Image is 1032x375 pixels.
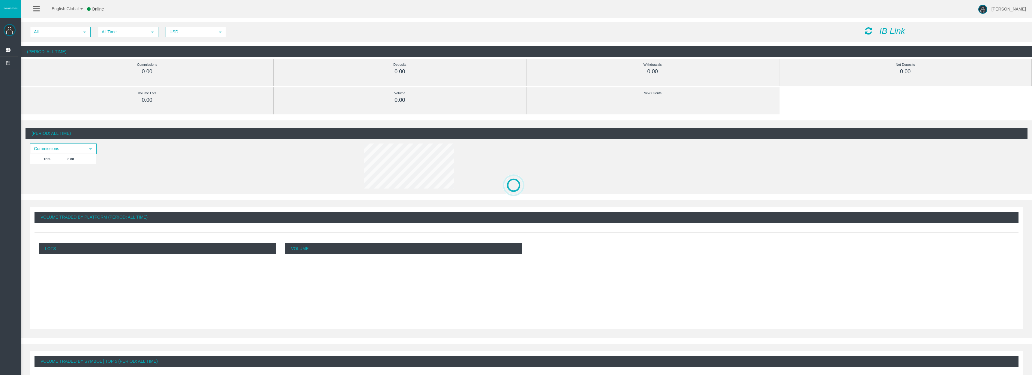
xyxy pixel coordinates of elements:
[34,61,260,68] div: Commissions
[287,68,513,75] div: 0.00
[879,26,905,36] i: IB Link
[34,97,260,104] div: 0.00
[285,243,522,254] p: Volume
[865,27,872,35] i: Reload Dashboard
[218,30,223,35] span: select
[793,61,1018,68] div: Net Deposits
[150,30,155,35] span: select
[540,90,765,97] div: New Clients
[21,46,1032,57] div: (Period: All Time)
[39,243,276,254] p: Lots
[978,5,987,14] img: user-image
[25,128,1027,139] div: (Period: All Time)
[3,7,18,9] img: logo.svg
[540,68,765,75] div: 0.00
[44,6,79,11] span: English Global
[34,68,260,75] div: 0.00
[31,27,79,37] span: All
[287,97,513,104] div: 0.00
[82,30,87,35] span: select
[65,154,96,164] td: 0.00
[287,61,513,68] div: Deposits
[31,144,85,153] span: Commissions
[92,7,104,11] span: Online
[166,27,215,37] span: USD
[88,147,93,151] span: select
[287,90,513,97] div: Volume
[793,68,1018,75] div: 0.00
[98,27,147,37] span: All Time
[34,212,1018,223] div: Volume Traded By Platform (Period: All Time)
[991,7,1026,11] span: [PERSON_NAME]
[34,90,260,97] div: Volume Lots
[34,356,1018,367] div: Volume Traded By Symbol | Top 5 (Period: All Time)
[540,61,765,68] div: Withdrawals
[30,154,65,164] td: Total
